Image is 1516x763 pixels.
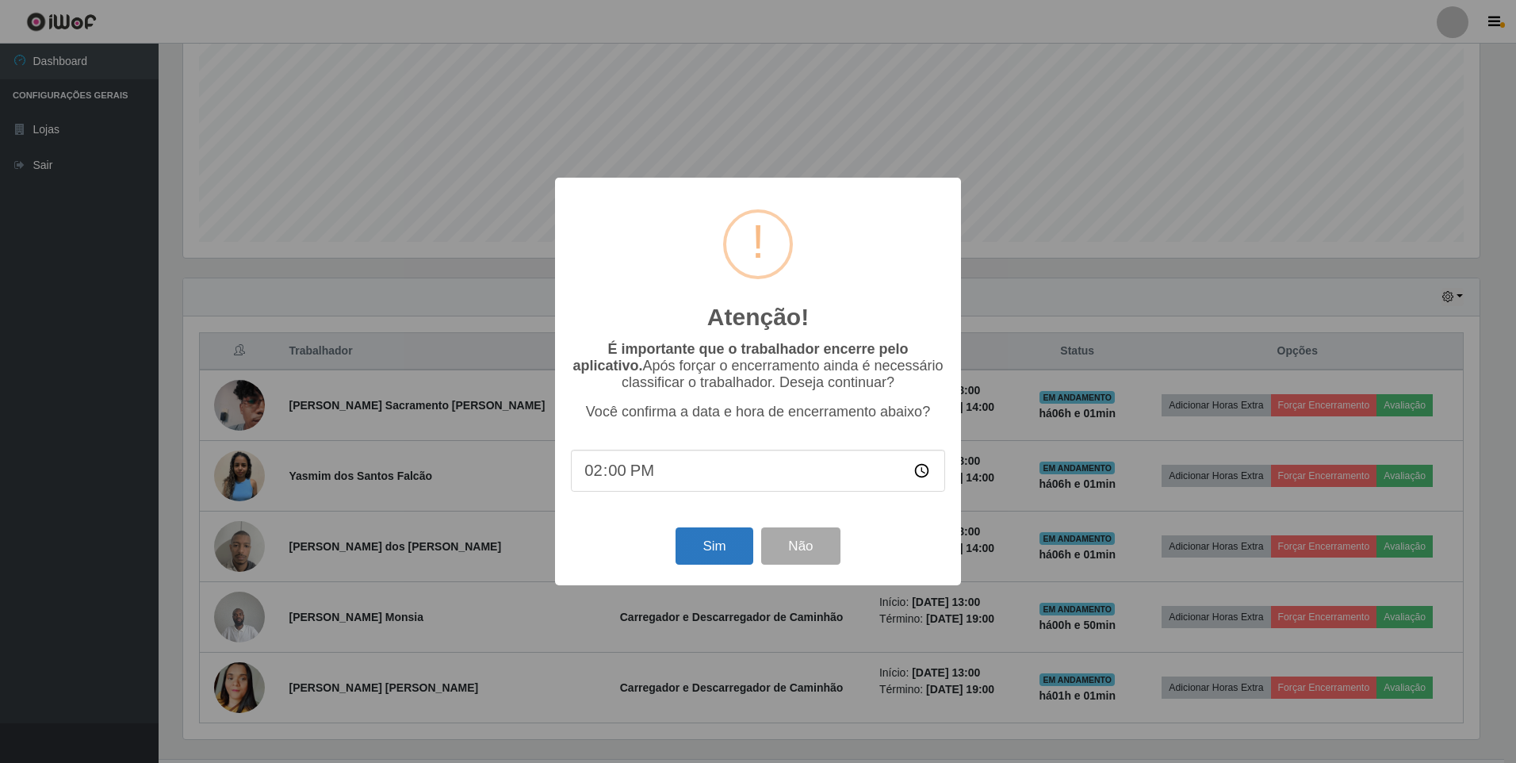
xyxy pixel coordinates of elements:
b: É importante que o trabalhador encerre pelo aplicativo. [572,341,908,374]
button: Sim [676,527,752,565]
p: Após forçar o encerramento ainda é necessário classificar o trabalhador. Deseja continuar? [571,341,945,391]
h2: Atenção! [707,303,809,332]
button: Não [761,527,840,565]
p: Você confirma a data e hora de encerramento abaixo? [571,404,945,420]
